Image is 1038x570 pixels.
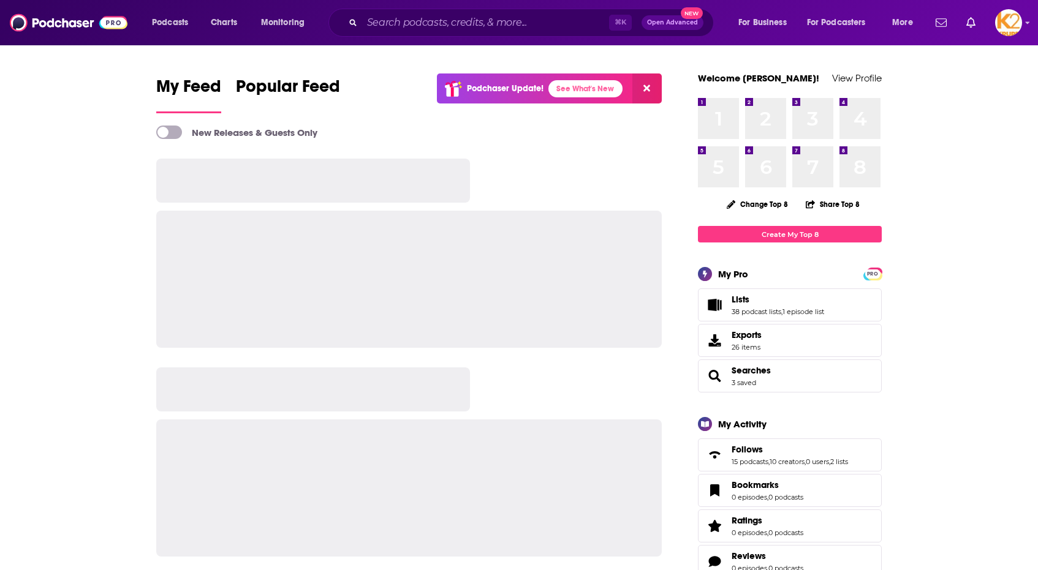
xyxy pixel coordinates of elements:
a: Ratings [702,517,727,534]
p: Podchaser Update! [467,83,544,94]
span: Exports [732,329,762,340]
a: 10 creators [770,457,805,466]
a: 0 podcasts [768,528,803,537]
button: Show profile menu [995,9,1022,36]
span: New [681,7,703,19]
a: 0 episodes [732,528,767,537]
a: Show notifications dropdown [931,12,952,33]
a: Create My Top 8 [698,226,882,242]
a: Welcome [PERSON_NAME]! [698,72,819,84]
span: For Business [738,14,787,31]
a: 38 podcast lists [732,307,781,316]
span: , [768,457,770,466]
span: Bookmarks [732,479,779,490]
button: Share Top 8 [805,192,860,216]
span: Ratings [732,515,762,526]
a: Bookmarks [732,479,803,490]
span: 26 items [732,343,762,351]
span: Lists [732,294,749,305]
div: My Activity [718,418,767,430]
span: Reviews [732,550,766,561]
button: open menu [252,13,320,32]
a: Follows [732,444,848,455]
button: open menu [799,13,884,32]
a: View Profile [832,72,882,84]
a: Charts [203,13,244,32]
a: 0 episodes [732,493,767,501]
span: Follows [698,438,882,471]
span: Charts [211,14,237,31]
a: Reviews [732,550,803,561]
a: Reviews [702,553,727,570]
a: New Releases & Guests Only [156,126,317,139]
span: For Podcasters [807,14,866,31]
button: open menu [730,13,802,32]
div: Search podcasts, credits, & more... [340,9,725,37]
a: My Feed [156,76,221,113]
span: Podcasts [152,14,188,31]
span: Popular Feed [236,76,340,104]
span: Follows [732,444,763,455]
a: Searches [702,367,727,384]
span: , [829,457,830,466]
span: Logged in as K2Krupp [995,9,1022,36]
button: Open AdvancedNew [642,15,703,30]
a: 1 episode list [782,307,824,316]
a: 3 saved [732,378,756,387]
span: , [767,528,768,537]
span: Lists [698,288,882,321]
div: My Pro [718,268,748,280]
a: 0 users [806,457,829,466]
a: Popular Feed [236,76,340,113]
a: Follows [702,446,727,463]
button: open menu [884,13,928,32]
img: User Profile [995,9,1022,36]
a: PRO [865,269,880,278]
a: Bookmarks [702,482,727,499]
a: Ratings [732,515,803,526]
span: ⌘ K [609,15,632,31]
button: Change Top 8 [719,197,795,212]
span: , [781,307,782,316]
span: Searches [698,359,882,392]
span: My Feed [156,76,221,104]
a: 15 podcasts [732,457,768,466]
a: Lists [732,294,824,305]
a: See What's New [548,80,623,97]
span: More [892,14,913,31]
a: Show notifications dropdown [961,12,980,33]
button: open menu [143,13,204,32]
img: Podchaser - Follow, Share and Rate Podcasts [10,11,127,34]
span: PRO [865,269,880,279]
a: 2 lists [830,457,848,466]
span: Open Advanced [647,20,698,26]
a: Lists [702,296,727,313]
span: Monitoring [261,14,305,31]
a: 0 podcasts [768,493,803,501]
a: Exports [698,324,882,357]
span: Bookmarks [698,474,882,507]
a: Searches [732,365,771,376]
span: Ratings [698,509,882,542]
span: , [767,493,768,501]
span: Exports [702,332,727,349]
input: Search podcasts, credits, & more... [362,13,609,32]
span: , [805,457,806,466]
